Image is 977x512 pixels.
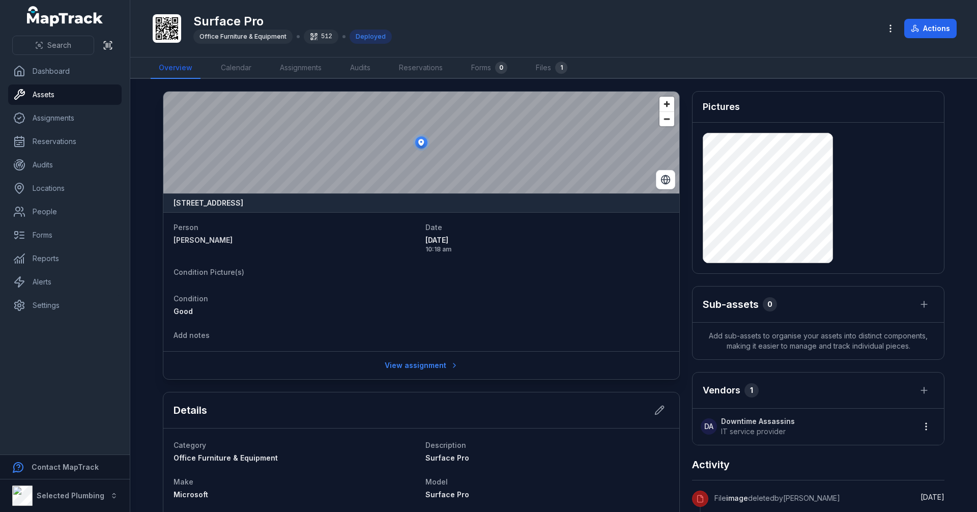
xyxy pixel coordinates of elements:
[174,453,278,462] span: Office Furniture & Equipment
[391,58,451,79] a: Reservations
[425,223,442,232] span: Date
[921,493,944,501] span: [DATE]
[47,40,71,50] span: Search
[32,463,99,471] strong: Contact MapTrack
[8,202,122,222] a: People
[163,92,679,193] canvas: Map
[8,84,122,105] a: Assets
[8,295,122,316] a: Settings
[174,268,244,276] span: Condition Picture(s)
[8,108,122,128] a: Assignments
[37,491,104,500] strong: Selected Plumbing
[8,61,122,81] a: Dashboard
[12,36,94,55] button: Search
[425,477,448,486] span: Model
[703,383,740,397] h3: Vendors
[8,178,122,198] a: Locations
[921,493,944,501] time: 8/20/2025, 11:21:44 AM
[174,331,210,339] span: Add notes
[174,294,208,303] span: Condition
[174,490,208,499] span: Microsoft
[425,441,466,449] span: Description
[528,58,576,79] a: Files1
[659,97,674,111] button: Zoom in
[659,111,674,126] button: Zoom out
[174,198,243,208] strong: [STREET_ADDRESS]
[721,416,795,426] strong: Downtime Assassins
[8,225,122,245] a: Forms
[701,416,906,437] a: DADowntime AssassinsIT service provider
[174,235,417,245] a: [PERSON_NAME]
[350,30,392,44] div: Deployed
[27,6,103,26] a: MapTrack
[272,58,330,79] a: Assignments
[703,297,759,311] h2: Sub-assets
[703,100,740,114] h3: Pictures
[425,235,669,253] time: 5/12/2025, 10:18:55 AM
[304,30,338,44] div: 512
[425,453,469,462] span: Surface Pro
[151,58,200,79] a: Overview
[174,307,193,316] span: Good
[174,403,207,417] h2: Details
[721,426,795,437] span: IT service provider
[8,155,122,175] a: Audits
[726,494,748,502] span: image
[378,356,465,375] a: View assignment
[342,58,379,79] a: Audits
[692,458,730,472] h2: Activity
[425,490,469,499] span: Surface Pro
[714,494,840,502] span: File deleted by [PERSON_NAME]
[8,248,122,269] a: Reports
[904,19,957,38] button: Actions
[8,131,122,152] a: Reservations
[199,33,286,40] span: Office Furniture & Equipment
[425,245,669,253] span: 10:18 am
[555,62,567,74] div: 1
[174,441,206,449] span: Category
[763,297,777,311] div: 0
[8,272,122,292] a: Alerts
[704,421,713,432] span: DA
[693,323,944,359] span: Add sub-assets to organise your assets into distinct components, making it easier to manage and t...
[656,170,675,189] button: Switch to Satellite View
[463,58,515,79] a: Forms0
[193,13,392,30] h1: Surface Pro
[744,383,759,397] div: 1
[174,223,198,232] span: Person
[495,62,507,74] div: 0
[213,58,260,79] a: Calendar
[425,235,669,245] span: [DATE]
[174,477,193,486] span: Make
